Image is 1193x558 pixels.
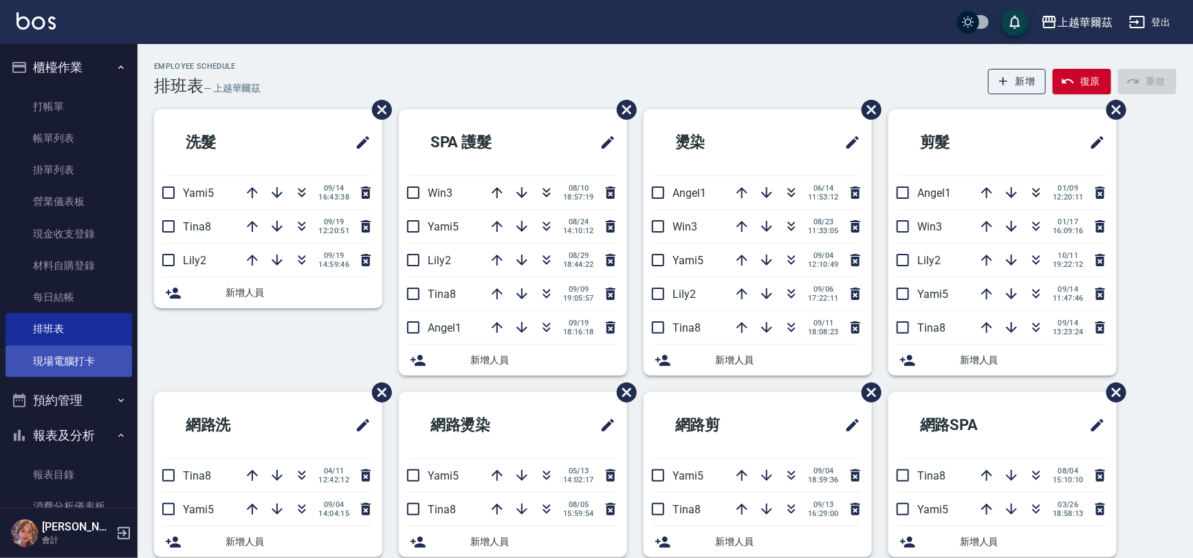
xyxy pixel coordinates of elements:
button: save [1001,8,1029,36]
span: 新增人員 [226,535,371,549]
span: 19:05:57 [563,294,594,303]
span: 新增人員 [960,353,1106,367]
span: 10/11 [1053,251,1084,260]
span: 09/04 [808,466,839,475]
button: 登出 [1124,10,1176,35]
span: 新增人員 [715,535,861,549]
div: 新增人員 [399,526,627,557]
a: 掛單列表 [6,154,132,186]
span: Tina8 [917,469,945,482]
button: 上越華爾茲 [1036,8,1118,36]
h2: 網路洗 [165,400,299,450]
span: 09/13 [808,500,839,509]
span: 刪除班表 [362,89,394,130]
span: 14:10:12 [563,226,594,235]
span: 14:04:15 [318,509,349,518]
span: 08/24 [563,217,594,226]
h2: 網路SPA [899,400,1040,450]
span: 16:09:16 [1053,226,1084,235]
a: 排班表 [6,313,132,345]
span: 11:33:05 [808,226,839,235]
span: 18:58:13 [1053,509,1084,518]
h2: SPA 護髮 [410,118,551,167]
span: 14:59:46 [318,260,349,269]
span: Yami5 [428,469,459,482]
p: 會計 [42,534,112,546]
span: Tina8 [672,321,701,334]
span: Tina8 [183,469,211,482]
span: 修改班表的標題 [1081,409,1106,442]
span: Yami5 [672,469,703,482]
span: Lily2 [917,254,941,267]
span: 04/11 [318,466,349,475]
span: 修改班表的標題 [347,409,371,442]
div: 新增人員 [644,345,872,376]
div: 新增人員 [154,526,382,557]
h2: Employee Schedule [154,62,261,71]
a: 每日結帳 [6,281,132,313]
span: 03/26 [1053,500,1084,509]
span: Angel1 [428,321,461,334]
h2: 網路燙染 [410,400,551,450]
span: 08/29 [563,251,594,260]
span: 08/05 [563,500,594,509]
a: 帳單列表 [6,122,132,154]
span: 12:10:49 [808,260,839,269]
span: 15:10:10 [1053,475,1084,484]
h5: [PERSON_NAME] [42,520,112,534]
span: Angel1 [672,186,706,200]
div: 新增人員 [154,277,382,308]
span: 刪除班表 [1096,372,1128,413]
h2: 剪髮 [899,118,1026,167]
span: 新增人員 [226,286,371,300]
h6: — 上越華爾茲 [204,81,261,96]
span: Tina8 [428,503,456,516]
span: 16:29:00 [808,509,839,518]
span: 修改班表的標題 [591,409,616,442]
span: 09/09 [563,285,594,294]
a: 打帳單 [6,91,132,122]
span: 18:57:19 [563,193,594,202]
button: 報表及分析 [6,418,132,453]
span: Lily2 [428,254,451,267]
button: 櫃檯作業 [6,50,132,85]
h2: 網路剪 [655,400,789,450]
img: Person [11,519,39,547]
h2: 洗髮 [165,118,292,167]
span: 修改班表的標題 [836,126,861,159]
span: Lily2 [672,288,696,301]
span: 09/14 [318,184,349,193]
h2: 燙染 [655,118,781,167]
span: 修改班表的標題 [347,126,371,159]
span: 18:16:18 [563,328,594,336]
span: 12:20:51 [318,226,349,235]
img: Logo [17,12,56,30]
div: 新增人員 [888,345,1117,376]
span: 12:20:11 [1053,193,1084,202]
span: 刪除班表 [1096,89,1128,130]
div: 新增人員 [399,345,627,376]
span: 09/06 [808,285,839,294]
a: 報表目錄 [6,459,132,491]
span: 修改班表的標題 [1081,126,1106,159]
span: 08/23 [808,217,839,226]
h3: 排班表 [154,76,204,96]
button: 新增 [988,69,1047,94]
span: Yami5 [917,288,948,301]
span: 08/04 [1053,466,1084,475]
span: Win3 [428,186,452,200]
span: Win3 [917,220,942,233]
span: 01/09 [1053,184,1084,193]
span: Yami5 [917,503,948,516]
span: 09/14 [1053,319,1084,328]
span: 16:43:38 [318,193,349,202]
span: Tina8 [672,503,701,516]
span: 09/19 [318,217,349,226]
span: 11:47:46 [1053,294,1084,303]
span: 12:42:12 [318,475,349,484]
span: 08/10 [563,184,594,193]
span: 09/19 [318,251,349,260]
span: 刪除班表 [606,372,639,413]
span: 13:23:24 [1053,328,1084,336]
span: Yami5 [672,254,703,267]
